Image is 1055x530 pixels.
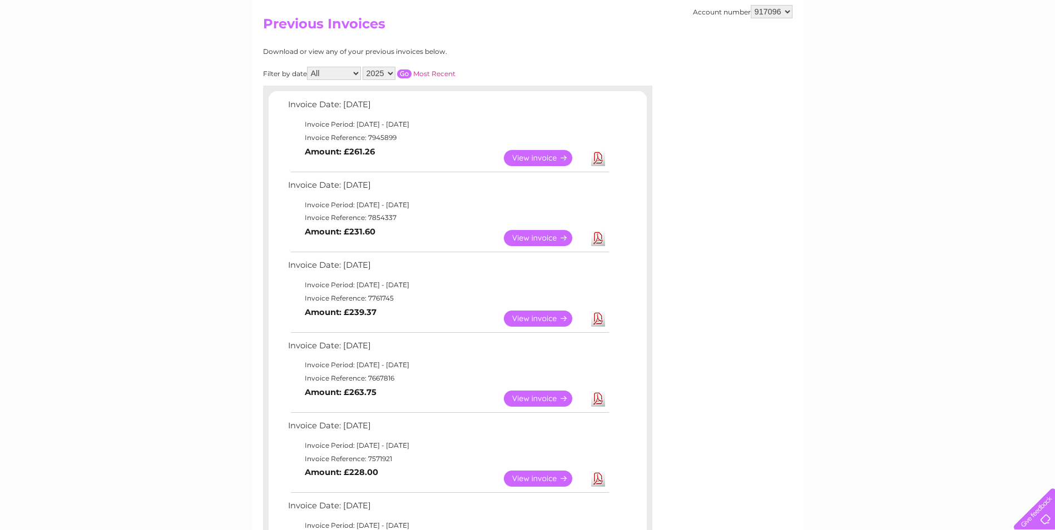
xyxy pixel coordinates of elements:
[285,258,611,278] td: Invoice Date: [DATE]
[845,6,922,19] a: 0333 014 3131
[504,230,586,246] a: View
[504,391,586,407] a: View
[413,69,455,78] a: Most Recent
[285,292,611,305] td: Invoice Reference: 7761745
[504,311,586,327] a: View
[263,67,555,80] div: Filter by date
[285,118,611,131] td: Invoice Period: [DATE] - [DATE]
[285,338,611,359] td: Invoice Date: [DATE]
[285,498,611,519] td: Invoice Date: [DATE]
[285,439,611,452] td: Invoice Period: [DATE] - [DATE]
[591,150,605,166] a: Download
[285,198,611,212] td: Invoice Period: [DATE] - [DATE]
[285,418,611,439] td: Invoice Date: [DATE]
[285,358,611,372] td: Invoice Period: [DATE] - [DATE]
[958,47,974,56] a: Blog
[591,471,605,487] a: Download
[285,131,611,144] td: Invoice Reference: 7945899
[887,47,912,56] a: Energy
[285,278,611,292] td: Invoice Period: [DATE] - [DATE]
[591,391,605,407] a: Download
[591,311,605,327] a: Download
[918,47,952,56] a: Telecoms
[285,452,611,466] td: Invoice Reference: 7571921
[285,372,611,385] td: Invoice Reference: 7667816
[504,471,586,487] a: View
[285,178,611,198] td: Invoice Date: [DATE]
[591,230,605,246] a: Download
[981,47,1008,56] a: Contact
[263,16,793,37] h2: Previous Invoices
[37,29,93,63] img: logo.png
[305,387,377,397] b: Amount: £263.75
[285,97,611,118] td: Invoice Date: [DATE]
[305,467,378,477] b: Amount: £228.00
[859,47,880,56] a: Water
[504,150,586,166] a: View
[265,6,791,54] div: Clear Business is a trading name of Verastar Limited (registered in [GEOGRAPHIC_DATA] No. 3667643...
[305,147,375,157] b: Amount: £261.26
[305,227,375,237] b: Amount: £231.60
[1018,47,1044,56] a: Log out
[263,48,555,56] div: Download or view any of your previous invoices below.
[693,5,793,18] div: Account number
[305,307,377,317] b: Amount: £239.37
[285,211,611,224] td: Invoice Reference: 7854337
